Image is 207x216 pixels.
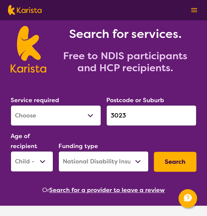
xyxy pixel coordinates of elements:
label: Service required [11,96,59,104]
input: Type [106,105,197,126]
img: menu [191,8,197,12]
label: Age of recipient [11,132,37,150]
label: Funding type [58,142,98,150]
img: Karista logo [8,5,42,15]
button: Channel Menu [178,189,197,208]
button: Search [154,152,196,172]
button: Search for a provider to leave a review [49,185,165,195]
label: Postcode or Suburb [106,96,164,104]
span: Or [42,185,49,195]
h1: Search for services. [54,26,196,42]
img: Karista logo [11,26,46,73]
h2: Free to NDIS participants and HCP recipients. [54,50,196,74]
